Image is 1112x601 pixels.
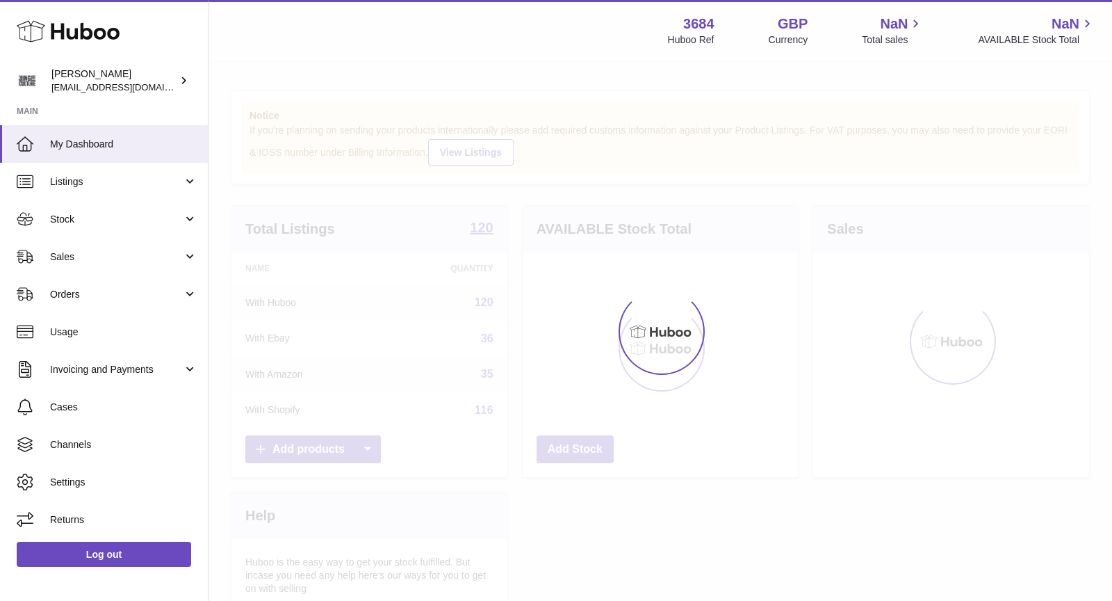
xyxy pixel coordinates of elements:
[51,81,204,93] span: [EMAIL_ADDRESS][DOMAIN_NAME]
[17,542,191,567] a: Log out
[50,401,197,414] span: Cases
[51,67,177,94] div: [PERSON_NAME]
[50,363,183,376] span: Invoicing and Payments
[50,250,183,264] span: Sales
[50,175,183,189] span: Listings
[862,15,924,47] a: NaN Total sales
[1052,15,1079,33] span: NaN
[683,15,714,33] strong: 3684
[50,288,183,301] span: Orders
[50,213,183,226] span: Stock
[50,138,197,151] span: My Dashboard
[778,15,808,33] strong: GBP
[50,326,197,339] span: Usage
[880,15,908,33] span: NaN
[978,15,1095,47] a: NaN AVAILABLE Stock Total
[668,33,714,47] div: Huboo Ref
[17,70,38,91] img: theinternationalventure@gmail.com
[50,438,197,451] span: Channels
[769,33,808,47] div: Currency
[978,33,1095,47] span: AVAILABLE Stock Total
[50,476,197,489] span: Settings
[50,513,197,527] span: Returns
[862,33,924,47] span: Total sales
